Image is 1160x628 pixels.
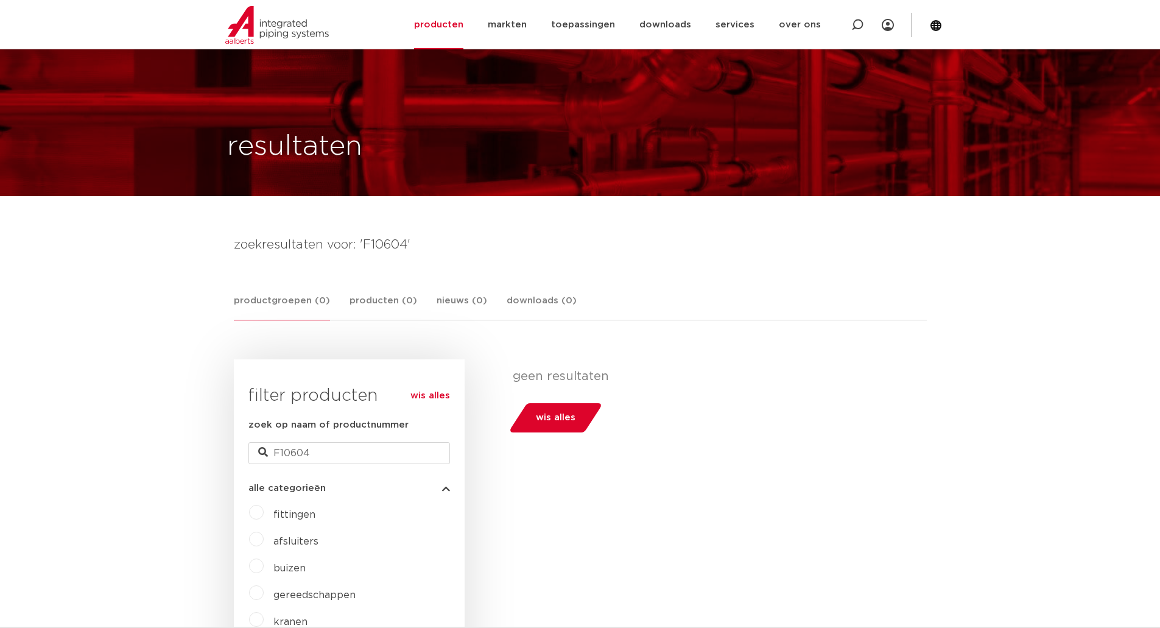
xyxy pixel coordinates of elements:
h3: filter producten [248,384,450,408]
p: geen resultaten [513,369,918,384]
a: downloads (0) [507,294,577,320]
a: productgroepen (0) [234,294,330,320]
button: alle categorieën [248,484,450,493]
span: alle categorieën [248,484,326,493]
span: wis alles [536,408,575,428]
a: buizen [273,563,306,573]
a: kranen [273,617,308,627]
h4: zoekresultaten voor: 'F10604' [234,235,927,255]
a: gereedschappen [273,590,356,600]
a: wis alles [410,389,450,403]
a: producten (0) [350,294,417,320]
input: zoeken [248,442,450,464]
a: afsluiters [273,537,318,546]
a: fittingen [273,510,315,520]
h1: resultaten [227,127,362,166]
label: zoek op naam of productnummer [248,418,409,432]
a: nieuws (0) [437,294,487,320]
